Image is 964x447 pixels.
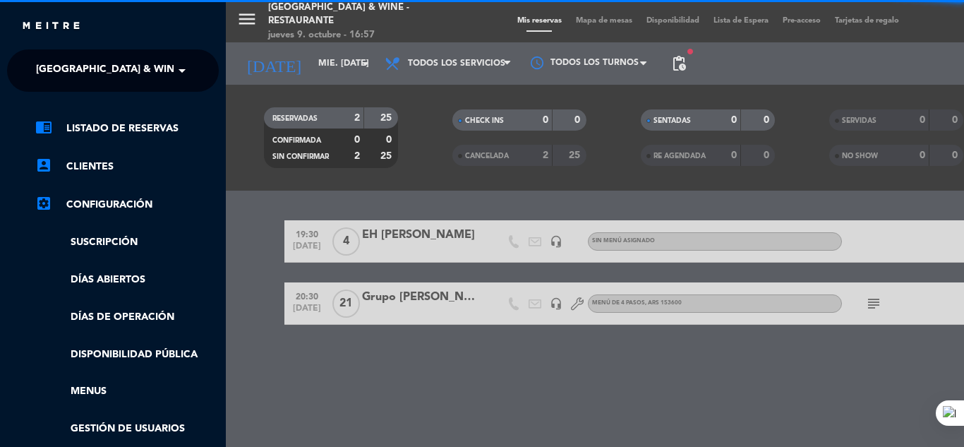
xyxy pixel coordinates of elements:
img: MEITRE [21,21,81,32]
a: chrome_reader_modeListado de Reservas [35,120,219,137]
a: Días de Operación [35,309,219,326]
a: account_boxClientes [35,158,219,175]
span: [GEOGRAPHIC_DATA] & Wine - Restaurante [36,56,260,85]
a: Suscripción [35,234,219,251]
i: settings_applications [35,195,52,212]
a: Menus [35,383,219,400]
i: chrome_reader_mode [35,119,52,136]
a: Días abiertos [35,272,219,288]
a: Disponibilidad pública [35,347,219,363]
a: Configuración [35,196,219,213]
i: account_box [35,157,52,174]
a: Gestión de usuarios [35,421,219,437]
